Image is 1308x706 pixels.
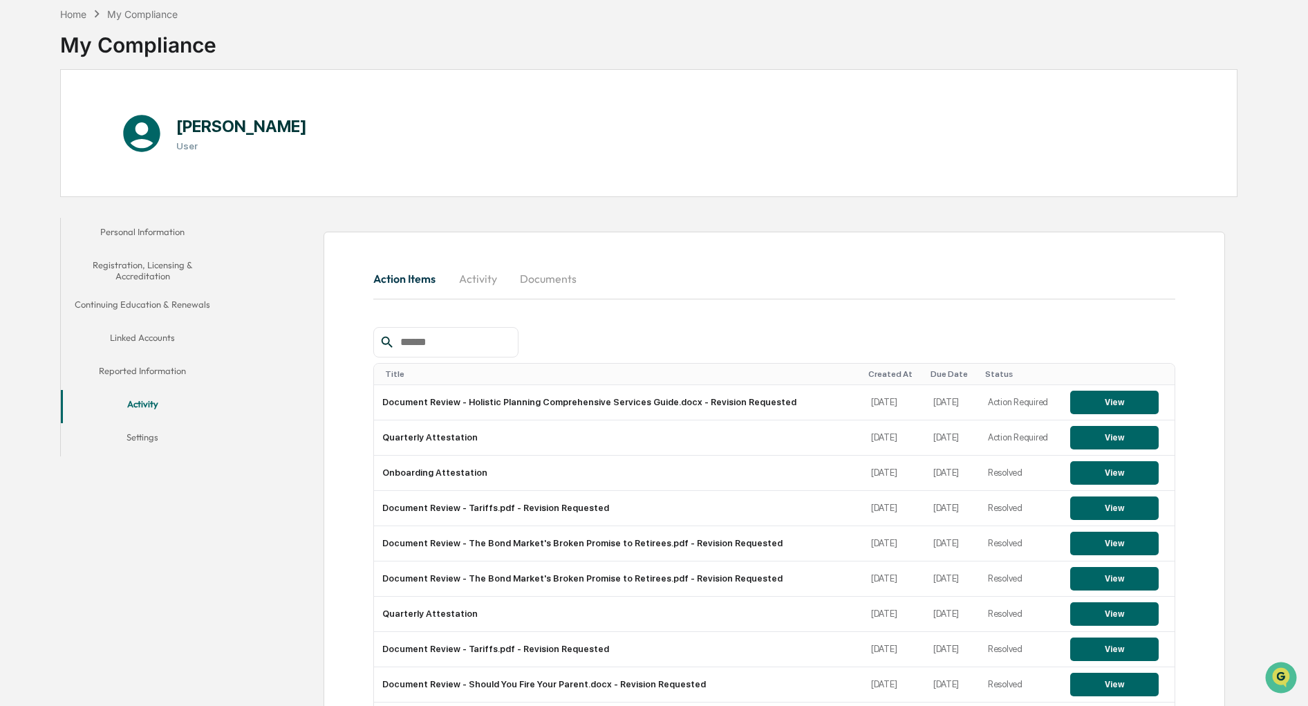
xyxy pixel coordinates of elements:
button: Documents [509,262,588,295]
div: My Compliance [60,21,216,57]
td: Onboarding Attestation [374,456,863,491]
button: View [1070,532,1159,555]
button: View [1070,567,1159,591]
td: Resolved [980,491,1062,526]
button: Activity [447,262,509,295]
a: View [1070,644,1159,654]
div: Toggle SortBy [985,369,1056,379]
td: [DATE] [925,632,980,667]
button: View [1070,602,1159,626]
td: [DATE] [925,597,980,632]
td: [DATE] [925,561,980,597]
button: View [1070,638,1159,661]
div: Home [60,8,86,20]
button: Activity [61,390,225,423]
div: secondary tabs example [373,262,1175,295]
button: Linked Accounts [61,324,225,357]
td: [DATE] [863,385,925,420]
td: Document Review - Holistic Planning Comprehensive Services Guide.docx - Revision Requested [374,385,863,420]
span: Attestations [114,174,171,188]
td: [DATE] [925,456,980,491]
a: Powered byPylon [97,234,167,245]
div: secondary tabs example [61,218,225,456]
td: [DATE] [925,491,980,526]
img: 1746055101610-c473b297-6a78-478c-a979-82029cc54cd1 [14,106,39,131]
td: [DATE] [925,385,980,420]
a: View [1070,679,1159,689]
td: Document Review - The Bond Market's Broken Promise to Retirees.pdf - Revision Requested [374,561,863,597]
div: 🗄️ [100,176,111,187]
a: View [1070,503,1159,513]
h3: User [176,140,307,151]
a: View [1070,573,1159,584]
td: [DATE] [863,561,925,597]
td: [DATE] [863,632,925,667]
td: [DATE] [863,456,925,491]
div: 🖐️ [14,176,25,187]
div: We're available if you need us! [47,120,175,131]
div: Start new chat [47,106,227,120]
td: Resolved [980,597,1062,632]
button: View [1070,391,1159,414]
button: View [1070,673,1159,696]
span: Preclearance [28,174,89,188]
div: My Compliance [107,8,178,20]
a: View [1070,538,1159,548]
div: Toggle SortBy [931,369,974,379]
a: View [1070,432,1159,443]
button: Reported Information [61,357,225,390]
span: Data Lookup [28,201,87,214]
button: Start new chat [235,110,252,127]
td: Document Review - Tariffs.pdf - Revision Requested [374,632,863,667]
button: View [1070,461,1159,485]
td: Resolved [980,561,1062,597]
td: [DATE] [925,526,980,561]
td: [DATE] [863,526,925,561]
td: Action Required [980,420,1062,456]
div: 🔎 [14,202,25,213]
button: Settings [61,423,225,456]
a: 🖐️Preclearance [8,169,95,194]
td: Resolved [980,667,1062,703]
button: View [1070,426,1159,449]
td: [DATE] [863,491,925,526]
td: [DATE] [863,597,925,632]
td: Quarterly Attestation [374,420,863,456]
p: How can we help? [14,29,252,51]
td: Resolved [980,456,1062,491]
button: View [1070,496,1159,520]
td: Document Review - Tariffs.pdf - Revision Requested [374,491,863,526]
td: Resolved [980,632,1062,667]
td: Action Required [980,385,1062,420]
a: 🔎Data Lookup [8,195,93,220]
a: View [1070,609,1159,619]
td: Resolved [980,526,1062,561]
a: 🗄️Attestations [95,169,177,194]
a: View [1070,397,1159,407]
td: Document Review - Should You Fire Your Parent.docx - Revision Requested [374,667,863,703]
h1: [PERSON_NAME] [176,116,307,136]
td: [DATE] [925,667,980,703]
div: Toggle SortBy [1073,369,1169,379]
div: Toggle SortBy [385,369,857,379]
td: [DATE] [863,420,925,456]
span: Pylon [138,234,167,245]
button: Registration, Licensing & Accreditation [61,251,225,290]
td: Quarterly Attestation [374,597,863,632]
div: Toggle SortBy [868,369,919,379]
td: Document Review - The Bond Market's Broken Promise to Retirees.pdf - Revision Requested [374,526,863,561]
td: [DATE] [863,667,925,703]
button: Action Items [373,262,447,295]
a: View [1070,467,1159,478]
button: Personal Information [61,218,225,251]
iframe: Open customer support [1264,660,1301,698]
td: [DATE] [925,420,980,456]
button: Continuing Education & Renewals [61,290,225,324]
